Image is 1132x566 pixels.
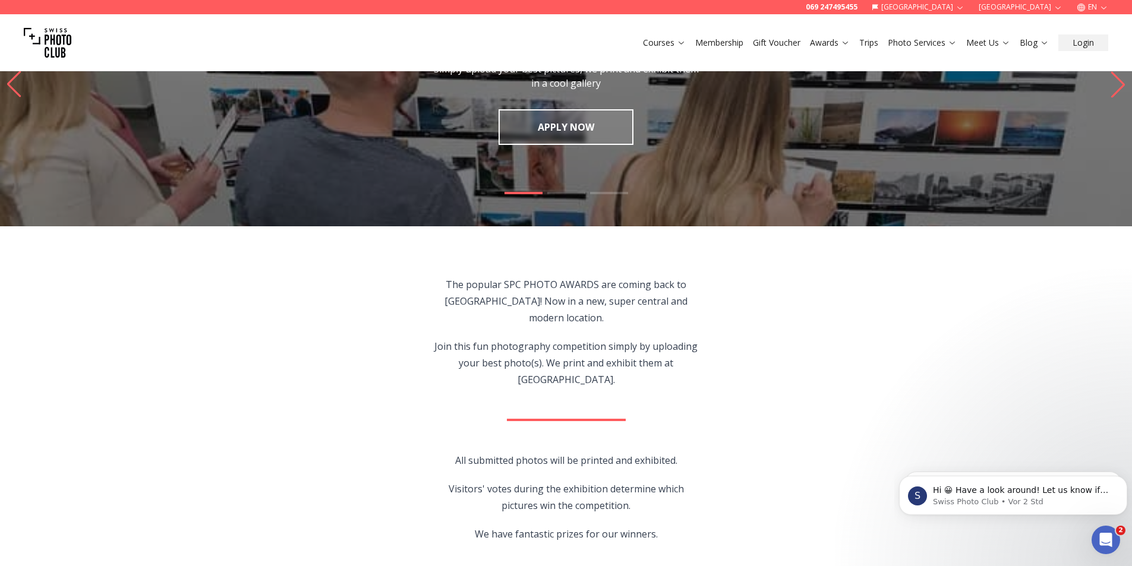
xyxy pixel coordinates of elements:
p: All submitted photos will be printed and exhibited. [430,452,702,469]
a: Courses [643,37,686,49]
a: 069 247495455 [806,2,857,12]
button: Photo Services [883,34,961,51]
button: Awards [805,34,854,51]
a: Awards [810,37,850,49]
button: Meet Us [961,34,1015,51]
a: Membership [695,37,743,49]
button: Membership [690,34,748,51]
button: Blog [1015,34,1054,51]
button: Courses [638,34,690,51]
iframe: Intercom notifications Nachricht [894,451,1132,534]
a: Blog [1020,37,1049,49]
p: The popular SPC PHOTO AWARDS are coming back to [GEOGRAPHIC_DATA]! Now in a new, super central an... [430,276,702,326]
iframe: Intercom live chat [1092,526,1120,554]
button: Trips [854,34,883,51]
a: Trips [859,37,878,49]
p: Visitors' votes during the exhibition determine which pictures win the competition. [430,480,702,514]
p: Join this fun photography competition simply by uploading your best photo(s). We print and exhibi... [430,338,702,388]
span: 2 [1116,526,1125,535]
a: Photo Services [888,37,957,49]
p: We have fantastic prizes for our winners. [430,526,702,542]
img: Swiss photo club [24,19,71,67]
p: Simply upload your best pictures, we print and exhibit them in a cool gallery [433,62,699,90]
button: Login [1058,34,1108,51]
button: Gift Voucher [748,34,805,51]
a: APPLY NOW [499,109,633,145]
a: Meet Us [966,37,1010,49]
a: Gift Voucher [753,37,800,49]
